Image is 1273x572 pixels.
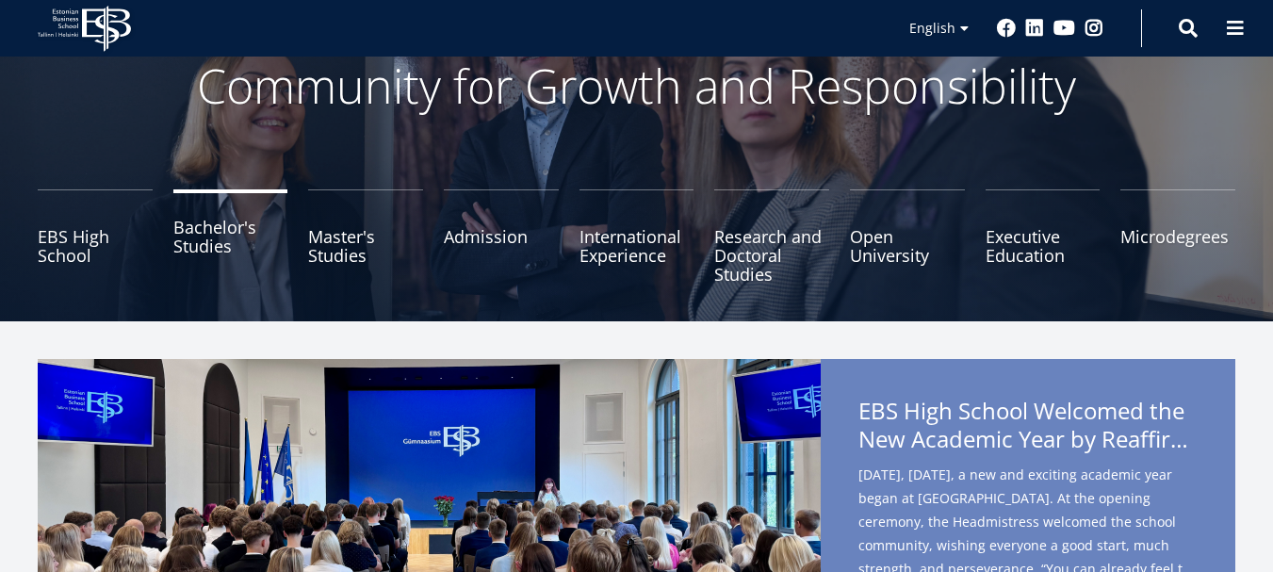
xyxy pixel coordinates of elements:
a: Facebook [997,19,1016,38]
a: Youtube [1053,19,1075,38]
a: EBS High School [38,189,153,284]
a: International Experience [579,189,694,284]
span: EBS High School Welcomed the [858,397,1198,459]
a: Admission [444,189,559,284]
a: Microdegrees [1120,189,1235,284]
span: New Academic Year by Reaffirming Its Core Values [858,425,1198,453]
a: Research and Doctoral Studies [714,189,829,284]
a: Linkedin [1025,19,1044,38]
a: Open University [850,189,965,284]
a: Executive Education [986,189,1101,284]
a: Bachelor's Studies [173,189,288,284]
a: Master's Studies [308,189,423,284]
a: Instagram [1085,19,1103,38]
p: Community for Growth and Responsibility [138,57,1136,114]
